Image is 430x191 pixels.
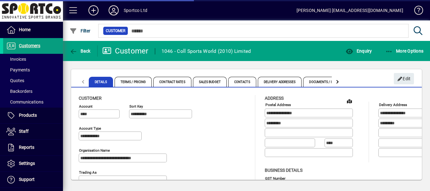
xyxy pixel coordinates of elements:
span: Edit [397,74,411,84]
span: Sales Budget [193,77,227,87]
span: Contract Rates [153,77,191,87]
span: Invoices [6,57,26,62]
a: View on map [344,96,354,106]
span: Details [89,77,113,87]
div: Sportco Ltd [124,5,147,15]
button: Edit [394,73,414,84]
span: Customer [79,96,102,101]
a: Reports [3,140,63,155]
a: Knowledge Base [410,1,422,22]
div: 1046 - Coll Sports World (2010) Limited [161,46,251,56]
span: Business details [265,168,303,173]
span: Reports [19,145,34,150]
button: More Options [384,45,425,57]
a: Products [3,108,63,123]
mat-label: Account Type [79,126,101,131]
a: Settings [3,156,63,171]
span: Home [19,27,31,32]
button: Add [83,5,104,16]
span: Payments [6,67,30,72]
a: Home [3,22,63,38]
span: Address [265,96,284,101]
mat-label: Sort key [129,104,143,109]
mat-label: GST Number [265,176,286,180]
button: Filter [68,25,92,37]
div: [PERSON_NAME] [EMAIL_ADDRESS][DOMAIN_NAME] [297,5,403,15]
span: Delivery Addresses [258,77,302,87]
mat-label: Account [79,104,93,109]
span: Quotes [6,78,24,83]
a: Backorders [3,86,63,97]
mat-label: Organisation name [79,148,110,153]
a: Communications [3,97,63,107]
button: Back [68,45,92,57]
span: Support [19,177,35,182]
span: Backorders [6,89,32,94]
span: Customers [19,43,40,48]
app-page-header-button: Back [63,45,98,57]
span: Terms / Pricing [115,77,152,87]
span: Contacts [228,77,256,87]
a: Quotes [3,75,63,86]
mat-label: Trading as [79,170,97,175]
span: Enquiry [346,48,372,53]
span: More Options [385,48,424,53]
span: Communications [6,99,43,104]
span: Staff [19,129,29,134]
a: Support [3,172,63,188]
span: Filter [70,28,91,33]
span: Products [19,113,37,118]
div: Customer [102,46,149,56]
span: Customer [106,28,125,34]
a: Payments [3,65,63,75]
a: Staff [3,124,63,139]
button: Enquiry [344,45,373,57]
span: Settings [19,161,35,166]
button: Profile [104,5,124,16]
span: Documents / Images [303,77,348,87]
span: Back [70,48,91,53]
a: Invoices [3,54,63,65]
